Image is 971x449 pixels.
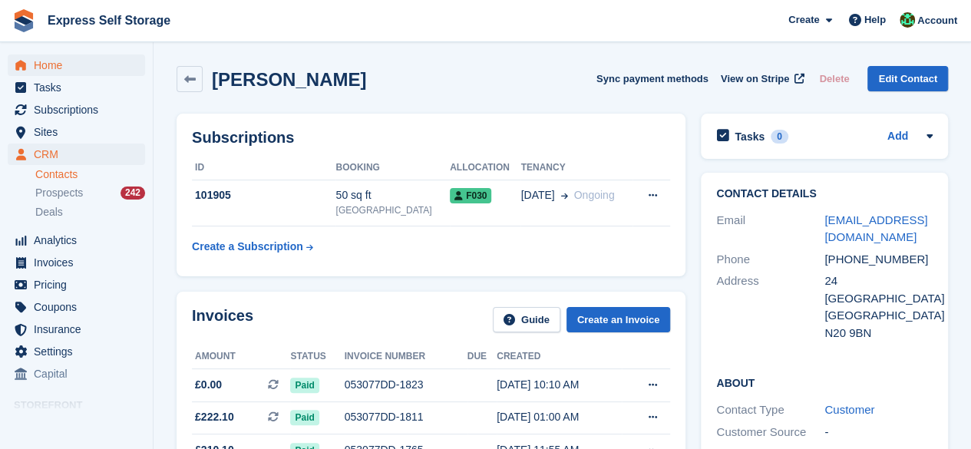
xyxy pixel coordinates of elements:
h2: Subscriptions [192,129,670,147]
a: Create a Subscription [192,233,313,261]
div: [DATE] 10:10 AM [497,377,622,393]
h2: Tasks [735,130,765,144]
a: menu [8,144,145,165]
div: Address [716,272,824,342]
a: Prospects 242 [35,185,145,201]
span: Prospects [35,186,83,200]
a: Edit Contact [867,66,948,91]
span: [DATE] [520,187,554,203]
div: - [824,424,933,441]
div: [GEOGRAPHIC_DATA] [335,203,450,217]
div: [GEOGRAPHIC_DATA] [824,307,933,325]
span: Ongoing [574,189,615,201]
span: Paid [290,410,319,425]
span: Tasks [34,77,126,98]
span: Settings [34,341,126,362]
img: Shakiyra Davis [900,12,915,28]
span: Create [788,12,819,28]
a: Contacts [35,167,145,182]
th: Booking [335,156,450,180]
span: Sites [34,121,126,143]
span: Pricing [34,274,126,295]
h2: Contact Details [716,188,933,200]
span: Storefront [14,398,153,413]
span: Paid [290,378,319,393]
a: menu [8,296,145,318]
th: Allocation [450,156,520,180]
div: N20 9BN [824,325,933,342]
span: Insurance [34,319,126,340]
a: Guide [493,307,560,332]
span: Coupons [34,296,126,318]
div: 0 [771,130,788,144]
a: menu [8,363,145,385]
th: ID [192,156,335,180]
div: Customer Source [716,424,824,441]
span: F030 [450,188,491,203]
span: Subscriptions [34,99,126,121]
h2: About [716,375,933,390]
div: 053077DD-1823 [345,377,467,393]
div: [PHONE_NUMBER] [824,251,933,269]
span: Capital [34,363,126,385]
span: £222.10 [195,409,234,425]
a: menu [8,121,145,143]
div: Phone [716,251,824,269]
a: menu [8,274,145,295]
span: Deals [35,205,63,220]
a: View on Stripe [715,66,808,91]
th: Tenancy [520,156,632,180]
a: Add [887,128,908,146]
span: Help [864,12,886,28]
div: Email [716,212,824,246]
a: Express Self Storage [41,8,177,33]
span: CRM [34,144,126,165]
a: Deals [35,204,145,220]
div: 242 [121,187,145,200]
button: Delete [813,66,855,91]
a: menu [8,341,145,362]
span: View on Stripe [721,71,789,87]
a: menu [8,99,145,121]
a: menu [8,54,145,76]
div: 24 [GEOGRAPHIC_DATA] [824,272,933,307]
span: Invoices [34,252,126,273]
div: Create a Subscription [192,239,303,255]
th: Due [467,345,497,369]
h2: [PERSON_NAME] [212,69,366,90]
button: Sync payment methods [596,66,708,91]
th: Amount [192,345,290,369]
th: Created [497,345,622,369]
div: Contact Type [716,401,824,419]
span: Analytics [34,229,126,251]
a: menu [8,319,145,340]
th: Status [290,345,344,369]
a: menu [8,77,145,98]
th: Invoice number [345,345,467,369]
h2: Invoices [192,307,253,332]
div: 053077DD-1811 [345,409,467,425]
a: menu [8,252,145,273]
img: stora-icon-8386f47178a22dfd0bd8f6a31ec36ba5ce8667c1dd55bd0f319d3a0aa187defe.svg [12,9,35,32]
a: menu [8,229,145,251]
span: Account [917,13,957,28]
a: Create an Invoice [566,307,671,332]
div: 50 sq ft [335,187,450,203]
a: [EMAIL_ADDRESS][DOMAIN_NAME] [824,213,927,244]
div: 101905 [192,187,335,203]
div: [DATE] 01:00 AM [497,409,622,425]
span: Home [34,54,126,76]
a: Customer [824,403,874,416]
span: £0.00 [195,377,222,393]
